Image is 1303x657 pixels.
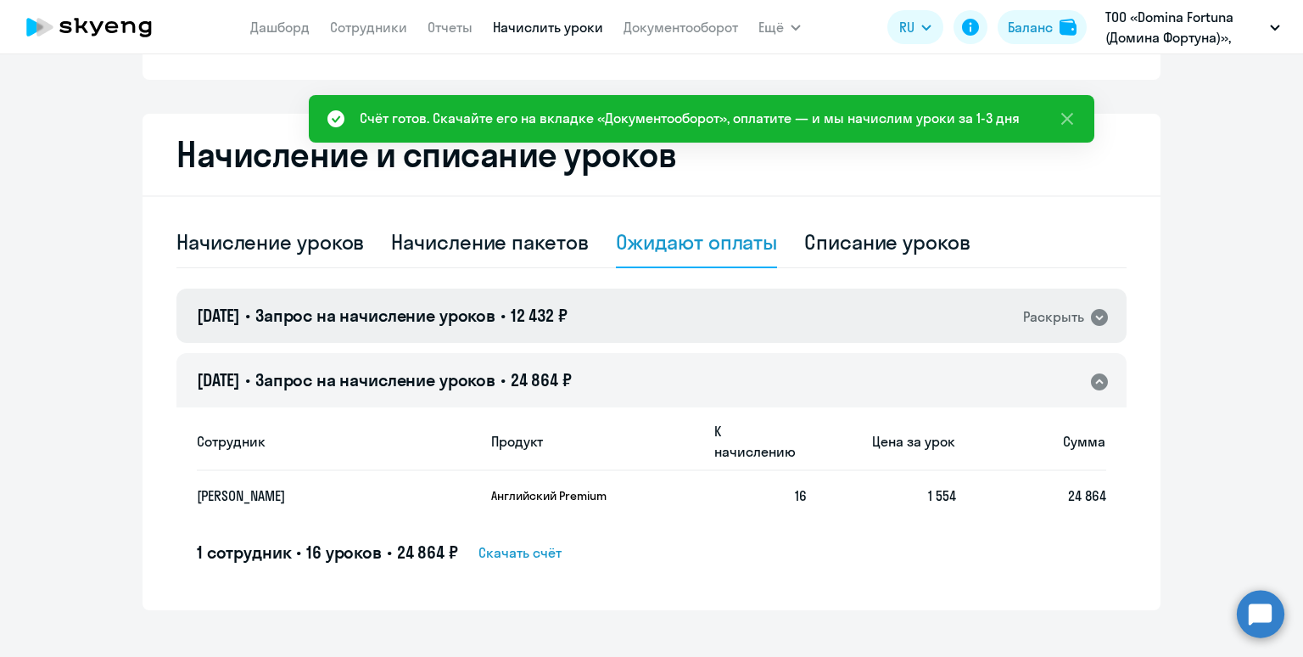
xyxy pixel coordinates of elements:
button: RU [887,10,943,44]
p: ТОО «Domina Fortuna (Домина Фортуна)», Домино фортуна предоплата 2025 [1105,7,1263,48]
span: [DATE] [197,369,240,390]
span: Ещё [758,17,784,37]
img: balance [1060,19,1077,36]
span: RU [899,17,914,37]
span: Скачать счёт [478,542,562,563]
a: Документооборот [624,19,738,36]
h2: Начисление и списание уроков [176,134,1127,175]
span: • [296,542,301,563]
a: Начислить уроки [493,19,603,36]
th: Продукт [478,412,701,471]
div: Раскрыть [1023,306,1084,328]
span: [DATE] [197,305,240,326]
span: 24 864 ₽ [511,369,572,390]
div: Счёт готов. Скачайте его на вкладке «Документооборот», оплатите — и мы начислим уроки за 1-3 дня [360,108,1020,128]
div: Баланс [1008,17,1053,37]
div: Списание уроков [804,228,970,255]
button: Ещё [758,10,801,44]
th: Сумма [956,412,1106,471]
span: 16 [795,487,807,504]
span: 12 432 ₽ [511,305,568,326]
div: Начисление уроков [176,228,364,255]
span: 24 864 ₽ [397,542,458,563]
button: Балансbalance [998,10,1087,44]
th: К начислению [701,412,807,471]
div: Ожидают оплаты [616,228,778,255]
a: Сотрудники [330,19,407,36]
span: 1 554 [928,487,956,504]
th: Цена за урок [807,412,957,471]
span: Запрос на начисление уроков [255,369,495,390]
span: 16 уроков [306,542,382,563]
span: • [245,369,250,390]
p: [PERSON_NAME] [197,486,445,505]
span: 1 сотрудник [197,542,291,563]
span: • [245,305,250,326]
span: • [387,542,392,563]
span: • [501,369,506,390]
span: • [501,305,506,326]
p: Английский Premium [491,488,618,503]
th: Сотрудник [197,412,478,471]
button: ТОО «Domina Fortuna (Домина Фортуна)», Домино фортуна предоплата 2025 [1097,7,1289,48]
a: Дашборд [250,19,310,36]
span: 24 864 [1068,487,1106,504]
span: Запрос на начисление уроков [255,305,495,326]
div: Начисление пакетов [391,228,588,255]
a: Отчеты [428,19,473,36]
